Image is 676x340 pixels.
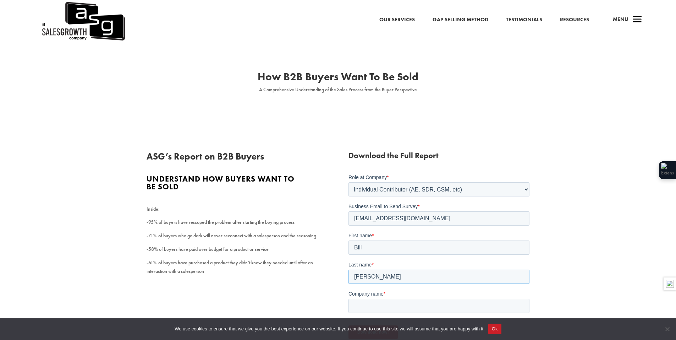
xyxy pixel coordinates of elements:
p: Inside: [147,205,328,218]
p: -95% of buyers have rescoped the problem after starting the buying process [147,218,328,232]
span: How B2B Buyers Want To Be Sold [258,70,418,83]
a: Gap Selling Method [433,15,488,25]
a: Our Services [379,15,415,25]
p: -61% of buyers have purchased a product they didn’t know they needed until after an interaction w... [147,259,328,276]
span: We use cookies to ensure that we give you the best experience on our website. If you continue to ... [175,325,484,333]
h3: Download the Full Report [348,152,529,163]
p: -58% of buyers have paid over budget for a product or service [147,245,328,259]
span: Menu [613,16,628,23]
span: a [630,13,644,27]
span: No [664,325,671,333]
span: A Comprehensive Understanding of the Sales Process from the Buyer Perspective [259,86,417,93]
span: Understand how buyers want to be sold [147,174,295,192]
a: Testimonials [506,15,542,25]
span: ASG’s Report on B2B Buyers [147,150,264,162]
button: Ok [488,324,501,334]
p: -71% of buyers who go dark will never reconnect with a salesperson and the reasoning [147,232,328,245]
img: Extension Icon [661,163,674,177]
a: Resources [560,15,589,25]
